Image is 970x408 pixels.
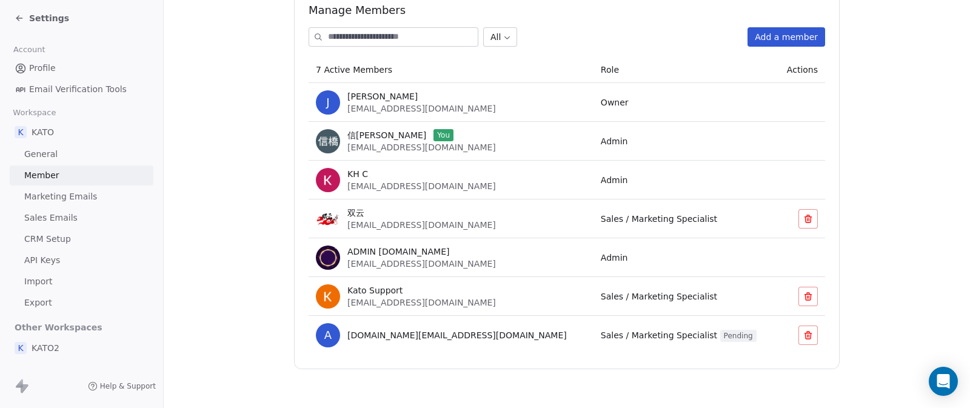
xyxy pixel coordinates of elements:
img: 9VtsLezzAwFCktWVU2rg0qu8FTXz7Ki-Z5FRTRv26vo [316,129,340,153]
a: API Keys [10,250,153,270]
div: Open Intercom Messenger [929,367,958,396]
a: Help & Support [88,381,156,391]
span: [DOMAIN_NAME][EMAIL_ADDRESS][DOMAIN_NAME] [347,329,567,341]
span: Import [24,275,52,288]
span: Help & Support [100,381,156,391]
span: [EMAIL_ADDRESS][DOMAIN_NAME] [347,142,496,152]
span: 7 Active Members [316,65,392,75]
span: You [433,129,453,141]
a: Profile [10,58,153,78]
span: Settings [29,12,69,24]
span: Sales / Marketing Specialist [601,330,757,340]
img: jNw2rM7BvNfQsAJ23wpkFakHDnS-hR9FPNIlL2B2ogs [316,168,340,192]
span: ADMIN [DOMAIN_NAME] [347,246,449,258]
span: [EMAIL_ADDRESS][DOMAIN_NAME] [347,259,496,269]
span: a [316,323,340,347]
a: Export [10,293,153,313]
span: KATO [32,126,54,138]
span: Sales Emails [24,212,78,224]
span: [EMAIL_ADDRESS][DOMAIN_NAME] [347,298,496,307]
span: Workspace [8,104,61,122]
span: General [24,148,58,161]
a: General [10,144,153,164]
a: Settings [15,12,69,24]
span: API Keys [24,254,60,267]
span: Admin [601,253,628,263]
span: Role [601,65,619,75]
a: Import [10,272,153,292]
h1: Manage Members [309,3,825,18]
span: Actions [787,65,818,75]
span: Owner [601,98,629,107]
span: Account [8,41,50,59]
span: Profile [29,62,56,75]
span: [PERSON_NAME] [347,90,418,102]
a: CRM Setup [10,229,153,249]
a: Member [10,166,153,186]
span: Member [24,169,59,182]
span: J [316,90,340,115]
a: Email Verification Tools [10,79,153,99]
span: Sales / Marketing Specialist [601,214,717,224]
img: eVztTEl1o5E_IgNWQXrh7as18k8MTHu9vFxz1-2pelE [316,284,340,309]
span: Marketing Emails [24,190,97,203]
span: [EMAIL_ADDRESS][DOMAIN_NAME] [347,104,496,113]
button: Add a member [748,27,825,47]
span: 双云 [347,207,364,219]
a: Sales Emails [10,208,153,228]
span: Export [24,296,52,309]
span: CRM Setup [24,233,71,246]
span: K [15,126,27,138]
span: [EMAIL_ADDRESS][DOMAIN_NAME] [347,181,496,191]
span: Pending [720,330,757,342]
span: 信[PERSON_NAME] [347,129,426,141]
img: FyRYkTFMI9bqWciiputG74JhiDOXnDCV1VBXAMyp5c0 [316,207,340,231]
span: KATO2 [32,342,59,354]
img: aVSt1lBeUom90yT34M0G2FvtDAFdpXB6lh6gEIiL-xs [316,246,340,270]
span: Email Verification Tools [29,83,127,96]
span: [EMAIL_ADDRESS][DOMAIN_NAME] [347,220,496,230]
span: Sales / Marketing Specialist [601,292,717,301]
span: Other Workspaces [10,318,107,337]
span: Admin [601,136,628,146]
span: KH C [347,168,368,180]
span: K [15,342,27,354]
span: Kato Support [347,284,403,296]
a: Marketing Emails [10,187,153,207]
span: Admin [601,175,628,185]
